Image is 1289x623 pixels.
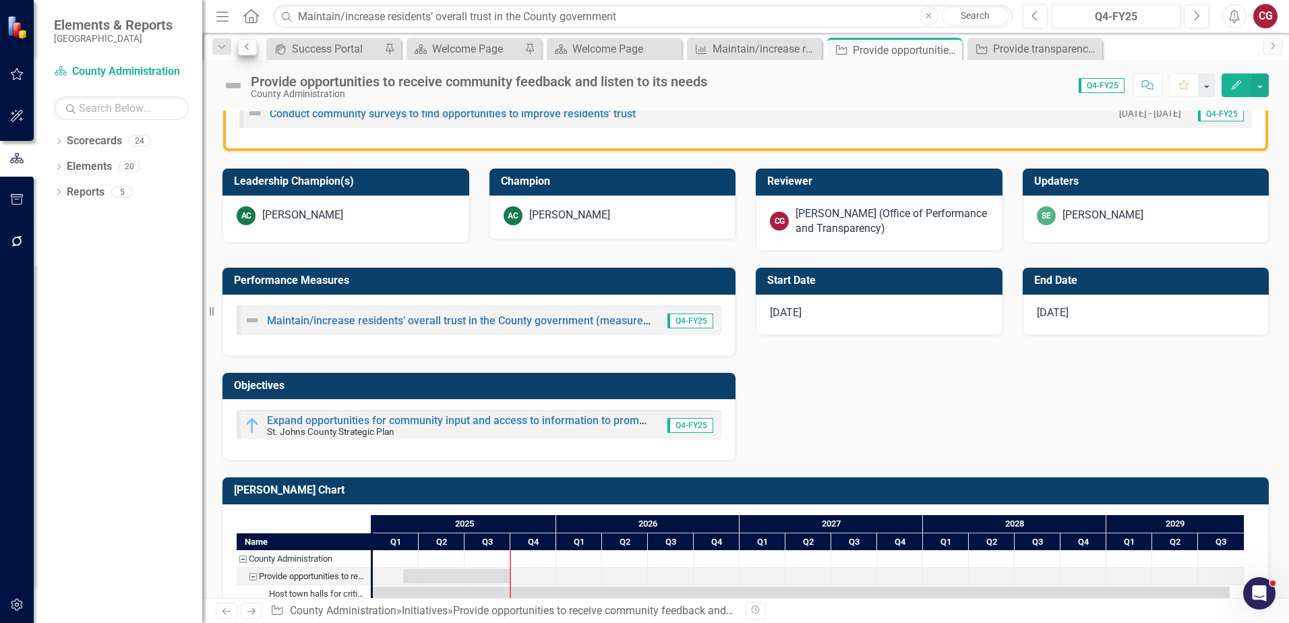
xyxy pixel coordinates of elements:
div: County Administration [249,550,332,568]
img: Not Defined [244,312,260,328]
div: Provide opportunities to receive community feedback and listen to its needs [251,74,707,89]
h3: Reviewer [767,175,996,187]
span: Q4-FY25 [1079,78,1125,93]
div: Q2 [969,533,1015,551]
h3: Champion [501,175,729,187]
button: CG [1253,4,1278,28]
h3: Performance Measures [234,274,729,287]
h3: Updaters [1034,175,1263,187]
div: Q2 [785,533,831,551]
img: Not Defined [247,105,263,121]
div: [PERSON_NAME] [529,208,610,223]
h3: Leadership Champion(s) [234,175,462,187]
div: Name [237,533,371,550]
div: [PERSON_NAME] (Office of Performance and Transparency) [796,206,988,237]
a: Conduct community surveys to find opportunities to improve residents' trust [270,107,636,120]
div: SE [1037,206,1056,225]
div: 2025 [373,515,556,533]
img: In Progress [244,417,260,434]
div: Q2 [602,533,648,551]
div: Q4 [1060,533,1106,551]
div: Q3 [1015,533,1060,551]
div: Q3 [648,533,694,551]
a: County Administration [290,604,396,617]
div: 5 [111,186,133,198]
div: 2027 [740,515,923,533]
div: Q1 [923,533,969,551]
iframe: Intercom live chat [1243,577,1276,610]
a: Success Portal [270,40,381,57]
div: 2028 [923,515,1106,533]
div: Welcome Page [572,40,678,57]
input: Search ClearPoint... [273,5,1013,28]
a: Initiatives [402,604,448,617]
div: AC [237,206,256,225]
div: County Administration [237,550,371,568]
div: 2029 [1106,515,1245,533]
div: Q4 [510,533,556,551]
a: Search [942,7,1009,26]
div: Q1 [373,533,419,551]
div: Q1 [740,533,785,551]
img: Not Defined [222,75,244,96]
div: AC [504,206,522,225]
span: Q4-FY25 [667,314,713,328]
div: Q3 [464,533,510,551]
div: Provide transparency in local government operations [993,40,1099,57]
a: Expand opportunities for community input and access to information to promote awareness and under... [267,414,1036,427]
div: Provide opportunities to receive community feedback and listen to its needs [853,42,959,59]
div: » » [270,603,736,619]
a: Reports [67,185,104,200]
div: Q3 [831,533,877,551]
div: Q3 [1198,533,1245,551]
h3: [PERSON_NAME] Chart [234,484,1262,496]
div: Host town halls for critical projects [237,585,371,603]
div: Task: Start date: 2025-01-01 End date: 2029-09-01 [373,587,1230,601]
div: Task: Start date: 2025-01-01 End date: 2029-09-01 [237,585,371,603]
a: Welcome Page [550,40,678,57]
div: Maintain/increase residents’ overall trust in the County government (measured by annual community... [713,40,818,57]
div: Q2 [1152,533,1198,551]
div: 24 [129,136,150,147]
a: County Administration [54,64,189,80]
span: Q4-FY25 [1198,107,1244,121]
h3: Objectives [234,380,729,392]
input: Search Below... [54,96,189,120]
h3: Start Date [767,274,996,287]
h3: End Date [1034,274,1263,287]
div: [PERSON_NAME] [262,208,343,223]
div: Welcome Page [432,40,521,57]
div: Provide opportunities to receive community feedback and listen to its needs [237,568,371,585]
button: Q4-FY25 [1052,4,1180,28]
div: Q1 [556,533,602,551]
small: [DATE] - [DATE] [1119,107,1181,120]
div: Task: Start date: 2025-03-01 End date: 2025-09-30 [237,568,371,585]
a: Elements [67,159,112,175]
div: Success Portal [292,40,381,57]
a: Scorecards [67,133,122,149]
small: St. Johns County Strategic Plan [267,426,394,437]
div: Q4 [694,533,740,551]
span: [DATE] [770,306,802,319]
div: Task: Start date: 2025-03-01 End date: 2025-09-30 [403,569,510,583]
div: County Administration [251,89,707,99]
span: Q4-FY25 [667,418,713,433]
div: Q4 [877,533,923,551]
img: ClearPoint Strategy [7,15,30,38]
div: [PERSON_NAME] [1062,208,1143,223]
div: Host town halls for critical projects [269,585,367,603]
a: Welcome Page [410,40,521,57]
span: [DATE] [1037,306,1069,319]
small: [GEOGRAPHIC_DATA] [54,33,173,44]
a: Maintain/increase residents’ overall trust in the County government (measured by annual community... [267,314,795,327]
div: Q2 [419,533,464,551]
span: Elements & Reports [54,17,173,33]
div: Provide opportunities to receive community feedback and listen to its needs [259,568,367,585]
div: Q4-FY25 [1056,9,1176,25]
div: 2026 [556,515,740,533]
div: CG [770,212,789,231]
div: 20 [119,161,140,173]
div: Task: County Administration Start date: 2025-01-01 End date: 2025-01-02 [237,550,371,568]
a: Provide transparency in local government operations [971,40,1099,57]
